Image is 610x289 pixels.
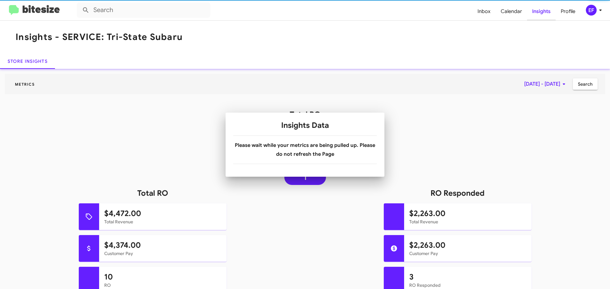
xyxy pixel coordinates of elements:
[586,5,597,16] div: EF
[77,3,210,18] input: Search
[10,82,40,87] span: Metrics
[303,174,307,181] span: 1
[305,188,610,198] h1: RO Responded
[409,282,526,288] mat-card-subtitle: RO Responded
[104,272,221,282] h1: 10
[409,240,526,250] h1: $2,263.00
[527,2,556,21] span: Insights
[524,78,568,90] span: [DATE] - [DATE]
[578,78,593,90] span: Search
[104,219,221,225] mat-card-subtitle: Total Revenue
[409,208,526,219] h1: $2,263.00
[16,32,183,42] h1: Insights - SERVICE: Tri-State Subaru
[472,2,496,21] span: Inbox
[104,240,221,250] h1: $4,374.00
[496,2,527,21] span: Calendar
[104,208,221,219] h1: $4,472.00
[409,272,526,282] h1: 3
[104,250,221,257] mat-card-subtitle: Customer Pay
[235,142,375,157] b: Please wait while your metrics are being pulled up. Please do not refresh the Page
[556,2,580,21] span: Profile
[233,120,377,130] h1: Insights Data
[409,250,526,257] mat-card-subtitle: Customer Pay
[409,219,526,225] mat-card-subtitle: Total Revenue
[104,282,221,288] mat-card-subtitle: RO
